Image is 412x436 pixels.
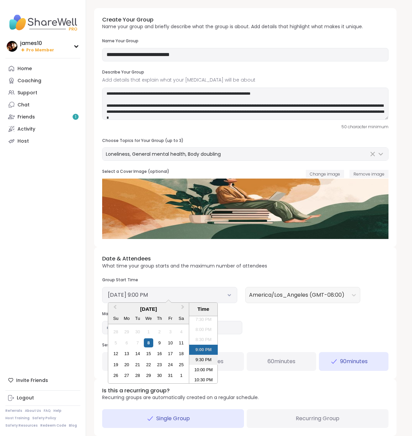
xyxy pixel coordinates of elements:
div: Choose Wednesday, October 15th, 2025 [144,349,153,358]
img: ShareWell Nav Logo [5,11,80,34]
div: Not available Sunday, October 5th, 2025 [111,338,120,347]
p: Name your group and briefly describe what the group is about. Add details that highlight what mak... [102,23,363,30]
div: Choose Wednesday, October 29th, 2025 [144,371,153,380]
button: Clear Selected [369,150,377,158]
span: Add details that explain what your [MEDICAL_DATA] will be about [102,77,388,84]
p: What time your group starts and the maximum number of attendees [102,263,267,270]
div: Choose Sunday, October 12th, 2025 [111,349,120,358]
span: Loneliness, General mental health, Body doubling [106,151,221,157]
div: Choose Monday, October 27th, 2025 [122,371,131,380]
div: Support [17,90,37,96]
a: Host [5,135,80,147]
a: Safety Resources [5,423,38,428]
li: 9:00 PM [189,345,218,355]
div: Choose Thursday, October 16th, 2025 [155,349,164,358]
a: Referrals [5,408,22,413]
div: Not available Monday, October 6th, 2025 [122,338,131,347]
div: Choose Monday, October 13th, 2025 [122,349,131,358]
div: [DATE] [108,305,189,313]
div: Chat [17,102,30,108]
span: Recurring Group [296,415,339,423]
div: Not available Tuesday, October 7th, 2025 [133,338,142,347]
div: Friends [17,114,35,120]
button: [DATE] 9:00 PM [108,291,232,299]
a: About Us [25,408,41,413]
h3: Choose Topics for Your Group (up to 3) [102,138,388,144]
div: Time [191,305,216,313]
div: Choose Friday, October 17th, 2025 [166,349,175,358]
h3: Is this a recurring group? [102,387,259,394]
div: Choose Saturday, November 1st, 2025 [177,371,186,380]
div: Choose Tuesday, October 14th, 2025 [133,349,142,358]
li: 8:30 PM [189,335,218,345]
span: 50 character minimum [341,124,388,130]
h3: Date & Attendees [102,255,267,262]
span: Single Group [156,415,190,423]
div: Invite Friends [5,374,80,386]
li: 10:30 PM [189,375,218,385]
a: Blog [69,423,77,428]
div: Logout [17,395,34,401]
div: Choose Tuesday, October 28th, 2025 [133,371,142,380]
span: Remove image [354,171,384,177]
img: james10 [7,41,17,52]
button: Remove image [349,170,388,178]
span: 1 [75,114,76,120]
p: Recurring groups are automatically created on a regular schedule. [102,394,259,401]
div: Activity [17,126,35,133]
h3: Select a Cover Image (optional) [102,169,169,175]
a: Redeem Code [40,423,66,428]
h3: Describe Your Group [102,69,388,75]
a: Logout [5,392,80,404]
a: Friends1 [5,111,80,123]
span: 60 minutes [267,357,295,366]
span: 90 minutes [340,357,368,366]
a: Safety Policy [32,416,56,421]
div: Choose Thursday, October 9th, 2025 [155,338,164,347]
div: Choose Saturday, October 11th, 2025 [177,338,186,347]
a: Support [5,87,80,99]
div: Host [17,138,29,145]
ul: Time [189,316,218,383]
div: james10 [20,40,54,47]
h3: Name Your Group [102,38,388,44]
div: Choose Friday, October 10th, 2025 [166,338,175,347]
div: Home [17,65,32,72]
a: Coaching [5,75,80,87]
button: Previous Month [109,303,120,314]
span: Change image [310,171,340,177]
div: Choose Wednesday, October 8th, 2025 [144,338,153,347]
a: Chat [5,99,80,111]
div: Choose Saturday, October 18th, 2025 [177,349,186,358]
h3: Session Duration [102,342,388,348]
div: Choose Sunday, October 26th, 2025 [111,371,120,380]
a: Activity [5,123,80,135]
span: 45 minutes [195,357,223,366]
span: 30 minutes [123,357,151,366]
span: Pro Member [26,47,54,53]
h3: Group Start Time [102,277,237,283]
div: Choose Thursday, October 30th, 2025 [155,371,164,380]
a: Host Training [5,416,30,421]
img: New Image [102,179,388,239]
h3: Max Attendees (includes Host) [102,311,242,317]
div: Coaching [17,78,41,84]
div: Choose Friday, October 31st, 2025 [166,371,175,380]
button: Next Month [178,303,189,314]
a: Help [53,408,61,413]
a: Home [5,62,80,75]
a: FAQ [44,408,51,413]
h3: Create Your Group [102,16,363,23]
